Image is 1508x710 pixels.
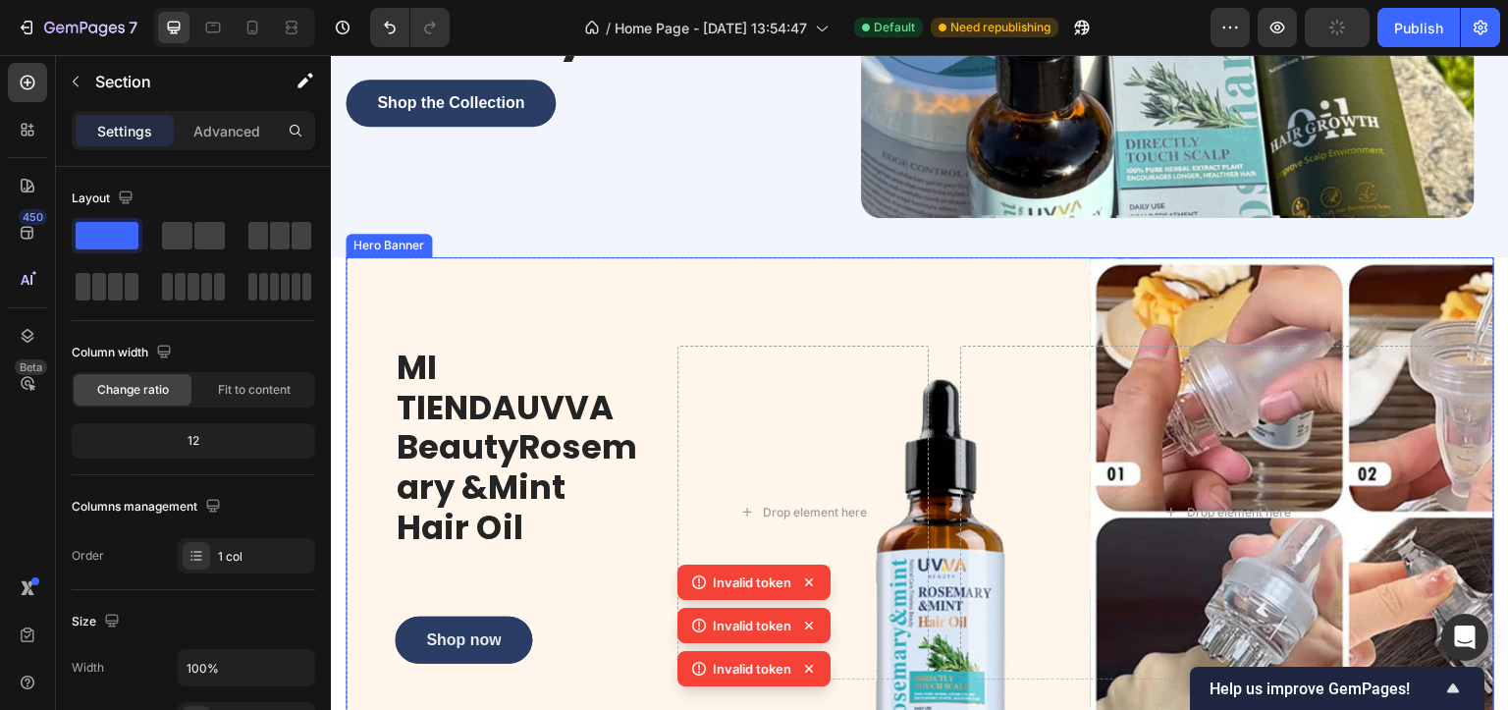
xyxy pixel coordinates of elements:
p: 7 [129,16,137,39]
div: Drop element here [856,450,960,465]
div: Order [72,547,104,565]
span: / [606,18,611,38]
p: Advanced [193,121,260,141]
div: Beta [15,359,47,375]
div: Open Intercom Messenger [1441,614,1488,661]
div: Undo/Redo [370,8,450,47]
div: Column width [72,340,176,366]
span: Home Page - [DATE] 13:54:47 [615,18,807,38]
iframe: Design area [331,55,1508,710]
p: Settings [97,121,152,141]
div: Size [72,609,124,635]
div: 450 [19,209,47,225]
span: Need republishing [950,19,1050,36]
p: Section [95,70,256,93]
p: Invalid token [713,616,791,635]
span: Default [874,19,915,36]
div: 1 col [218,548,310,566]
span: Fit to content [218,381,291,399]
div: Width [72,659,104,677]
p: Invalid token [713,659,791,679]
button: Show survey - Help us improve GemPages! [1210,677,1465,700]
div: 12 [76,427,311,455]
div: Drop element here [432,450,536,465]
div: Columns management [72,494,225,520]
span: Change ratio [97,381,169,399]
button: 7 [8,8,146,47]
span: Help us improve GemPages! [1210,680,1441,698]
div: Publish [1394,18,1443,38]
button: Publish [1377,8,1460,47]
div: Layout [72,186,137,212]
input: Auto [179,650,314,685]
div: Hero Banner [19,182,97,199]
p: Invalid token [713,573,791,592]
